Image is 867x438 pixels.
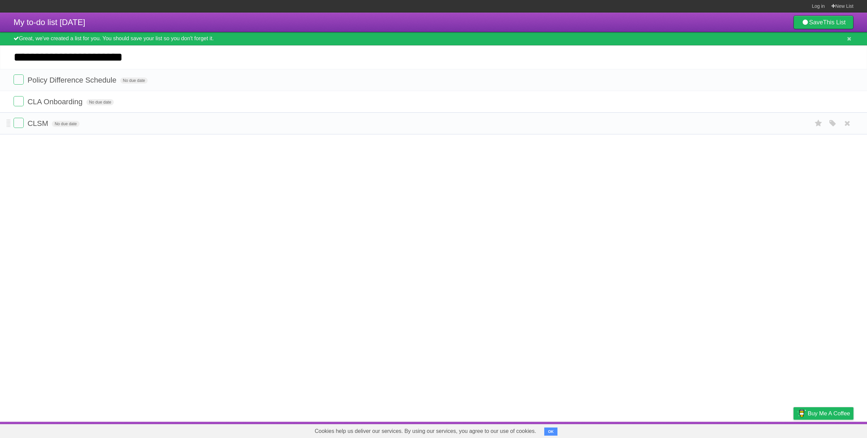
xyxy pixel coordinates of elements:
a: Terms [762,423,777,436]
span: Buy me a coffee [808,408,850,419]
a: SaveThis List [794,16,853,29]
a: About [703,423,718,436]
a: Developers [726,423,753,436]
button: OK [544,428,557,436]
span: No due date [52,121,79,127]
span: CLA Onboarding [27,97,84,106]
span: No due date [120,78,148,84]
a: Privacy [785,423,802,436]
span: My to-do list [DATE] [14,18,85,27]
a: Suggest a feature [811,423,853,436]
a: Buy me a coffee [794,407,853,420]
b: This List [823,19,846,26]
label: Done [14,96,24,106]
span: Cookies help us deliver our services. By using our services, you agree to our use of cookies. [308,424,543,438]
img: Buy me a coffee [797,408,806,419]
label: Done [14,74,24,85]
label: Done [14,118,24,128]
span: CLSM [27,119,50,128]
label: Star task [812,118,825,129]
span: Policy Difference Schedule [27,76,118,84]
span: No due date [86,99,114,105]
